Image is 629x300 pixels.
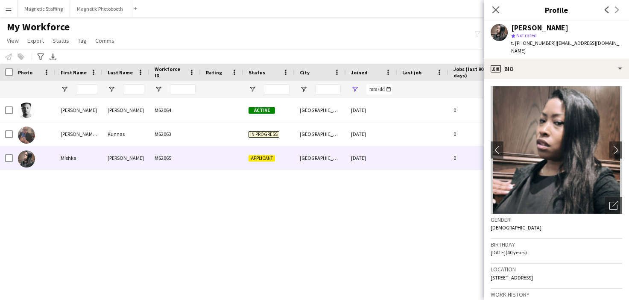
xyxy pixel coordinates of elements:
[300,85,307,93] button: Open Filter Menu
[170,84,196,94] input: Workforce ID Filter Input
[366,84,392,94] input: Joined Filter Input
[249,131,279,138] span: In progress
[516,32,537,38] span: Not rated
[18,0,70,17] button: Magnetic Staffing
[511,40,619,54] span: | [EMAIL_ADDRESS][DOMAIN_NAME]
[18,103,35,120] img: Aaron Campbell
[605,197,622,214] div: Open photos pop-in
[249,85,256,93] button: Open Filter Menu
[295,122,346,146] div: [GEOGRAPHIC_DATA]
[448,122,504,146] div: 0
[346,122,397,146] div: [DATE]
[18,69,32,76] span: Photo
[249,107,275,114] span: Active
[402,69,421,76] span: Last job
[123,84,144,94] input: Last Name Filter Input
[74,35,90,46] a: Tag
[35,52,46,62] app-action-btn: Advanced filters
[56,146,102,170] div: Mishka
[264,84,290,94] input: Status Filter Input
[315,84,341,94] input: City Filter Input
[27,37,44,44] span: Export
[102,98,149,122] div: [PERSON_NAME]
[7,21,70,33] span: My Workforce
[149,146,201,170] div: MS2065
[346,146,397,170] div: [DATE]
[491,274,533,281] span: [STREET_ADDRESS]
[56,98,102,122] div: [PERSON_NAME]
[7,37,19,44] span: View
[346,98,397,122] div: [DATE]
[3,35,22,46] a: View
[48,52,58,62] app-action-btn: Export XLSX
[61,85,68,93] button: Open Filter Menu
[295,98,346,122] div: [GEOGRAPHIC_DATA]
[206,69,222,76] span: Rating
[102,122,149,146] div: Kunnas
[155,66,185,79] span: Workforce ID
[76,84,97,94] input: First Name Filter Input
[491,216,622,224] h3: Gender
[49,35,73,46] a: Status
[108,85,115,93] button: Open Filter Menu
[249,69,265,76] span: Status
[102,146,149,170] div: [PERSON_NAME]
[70,0,130,17] button: Magnetic Photobooth
[24,35,47,46] a: Export
[351,85,359,93] button: Open Filter Menu
[511,40,556,46] span: t. [PHONE_NUMBER]
[149,98,201,122] div: MS2064
[78,37,87,44] span: Tag
[18,126,35,144] img: Kristen Anne Kunnas
[448,146,504,170] div: 0
[92,35,118,46] a: Comms
[491,224,541,231] span: [DEMOGRAPHIC_DATA]
[61,69,87,76] span: First Name
[491,241,622,248] h3: Birthday
[448,98,504,122] div: 0
[249,155,275,162] span: Applicant
[491,86,622,214] img: Crew avatar or photo
[300,69,310,76] span: City
[108,69,133,76] span: Last Name
[149,122,201,146] div: MS2063
[484,4,629,15] h3: Profile
[56,122,102,146] div: [PERSON_NAME] [PERSON_NAME]
[351,69,368,76] span: Joined
[511,24,568,32] div: [PERSON_NAME]
[95,37,114,44] span: Comms
[53,37,69,44] span: Status
[453,66,489,79] span: Jobs (last 90 days)
[295,146,346,170] div: [GEOGRAPHIC_DATA]
[491,291,622,298] h3: Work history
[491,249,527,256] span: [DATE] (40 years)
[18,150,35,168] img: Mishka McDonald
[484,59,629,79] div: Bio
[155,85,162,93] button: Open Filter Menu
[491,265,622,273] h3: Location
